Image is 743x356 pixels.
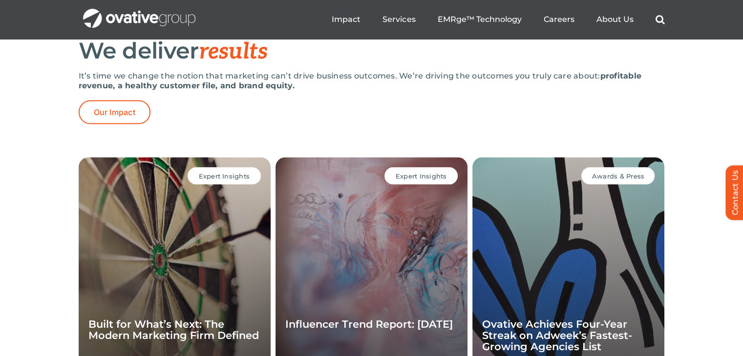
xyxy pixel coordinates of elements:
[94,108,135,117] span: Our Impact
[437,15,521,24] a: EMRge™ Technology
[332,4,664,35] nav: Menu
[79,71,641,90] strong: profitable revenue, a healthy customer file, and brand equity.
[79,142,164,178] span: This is
[596,15,633,24] a: About Us
[199,38,267,65] em: results
[285,318,453,330] a: Influencer Trend Report: [DATE]
[79,39,665,64] h2: We deliver
[79,100,150,124] a: Our Impact
[83,8,195,17] a: OG_Full_horizontal_WHT
[655,15,664,24] a: Search
[79,71,665,91] p: It’s time we change the notion that marketing can’t drive business outcomes. We’re driving the ou...
[332,15,361,24] a: Impact
[482,318,632,353] a: Ovative Achieves Four-Year Streak on Adweek’s Fastest-Growing Agencies List
[543,15,574,24] a: Careers
[382,15,415,24] a: Services
[88,318,259,341] a: Built for What’s Next: The Modern Marketing Firm Defined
